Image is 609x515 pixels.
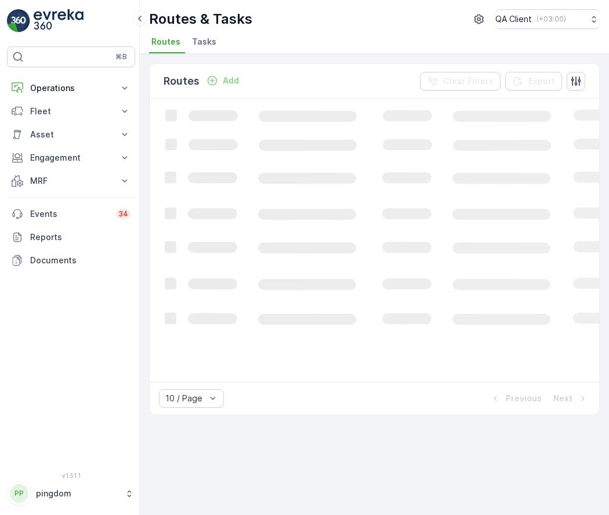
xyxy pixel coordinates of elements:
p: Add [223,75,239,86]
button: Asset [7,123,135,146]
p: Routes [164,73,200,89]
button: Engagement [7,146,135,169]
p: pingdom [36,488,119,499]
button: MRF [7,169,135,193]
p: MRF [30,175,112,187]
p: 34 [118,209,128,219]
p: Reports [30,231,130,243]
p: Previous [506,393,542,404]
p: Fleet [30,106,112,117]
button: Export [505,72,562,90]
p: QA Client [495,13,532,25]
p: Next [553,393,572,404]
a: Documents [7,249,135,272]
span: Tasks [192,36,216,48]
a: Reports [7,226,135,249]
button: Add [202,74,244,88]
span: v 1.51.1 [7,472,135,479]
p: ( +03:00 ) [536,14,566,24]
p: Engagement [30,152,112,164]
p: Export [528,75,555,87]
div: PP [10,484,28,503]
p: Events [30,208,109,220]
p: Operations [30,82,112,94]
button: Operations [7,77,135,100]
a: Events34 [7,202,135,226]
p: Clear Filters [443,75,494,87]
button: PPpingdom [7,481,135,506]
button: Clear Filters [420,72,501,90]
button: Fleet [7,100,135,123]
img: logo_light-DOdMpM7g.png [34,9,84,32]
p: Asset [30,129,112,140]
p: ⌘B [115,52,127,61]
span: Routes [151,36,180,48]
button: QA Client(+03:00) [495,9,600,29]
button: Previous [488,391,543,405]
p: Routes & Tasks [149,10,252,28]
button: Next [552,391,590,405]
img: logo [7,9,30,32]
p: Documents [30,255,130,266]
